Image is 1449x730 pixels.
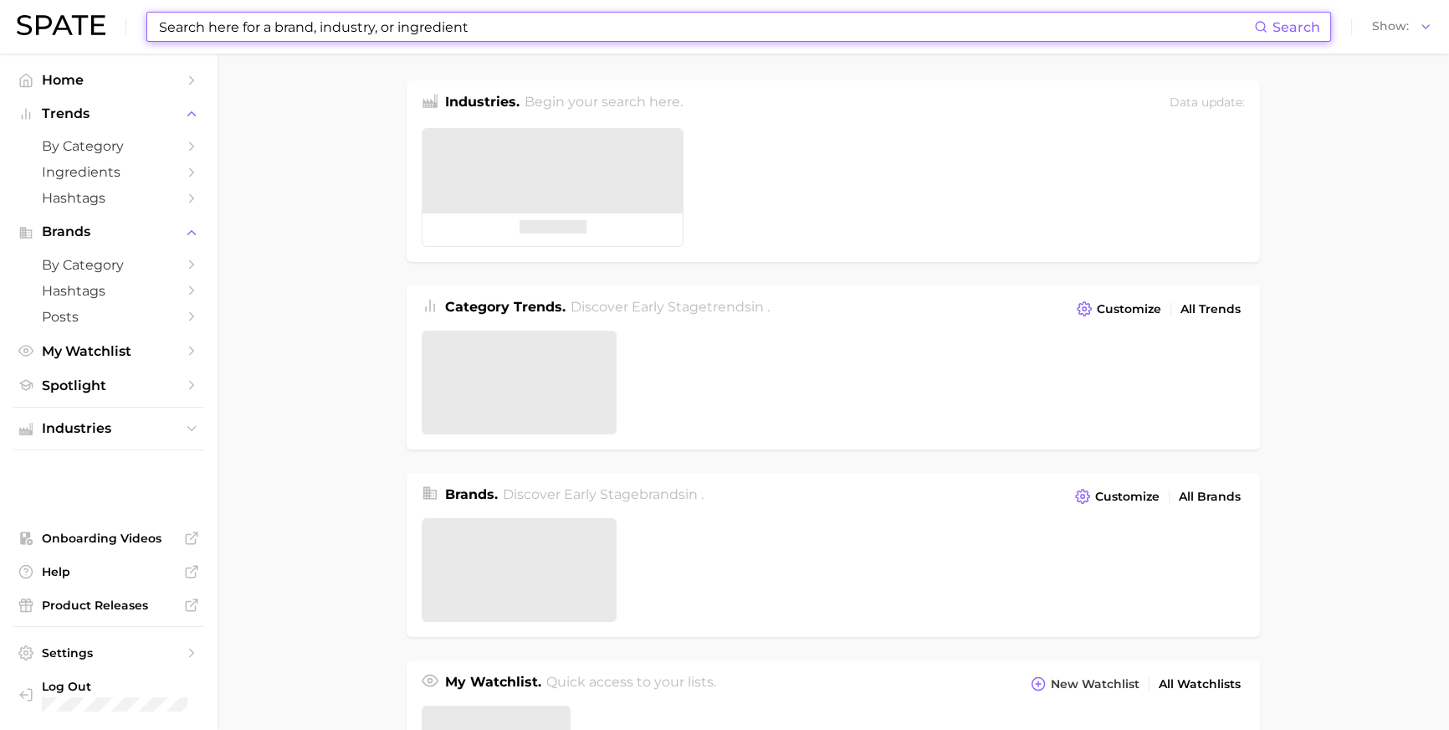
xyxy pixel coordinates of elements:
span: Hashtags [42,190,176,206]
img: SPATE [17,15,105,35]
span: Show [1372,22,1409,31]
div: Data update: [1170,92,1245,115]
span: Spotlight [42,378,176,393]
a: All Trends [1176,298,1245,321]
a: Onboarding Videos [13,526,204,551]
span: Search [1272,19,1320,35]
a: by Category [13,252,204,278]
h2: Quick access to your lists. [546,672,716,696]
a: Settings [13,640,204,666]
button: New Watchlist [1027,672,1144,696]
input: Search here for a brand, industry, or ingredient [157,13,1254,41]
span: Brands [42,224,176,239]
a: by Category [13,133,204,159]
span: by Category [42,257,176,273]
span: Hashtags [42,283,176,299]
span: Help [42,564,176,579]
span: All Watchlists [1159,677,1241,691]
a: Ingredients [13,159,204,185]
span: Product Releases [42,598,176,613]
span: Trends [42,106,176,121]
span: All Trends [1180,302,1241,316]
span: All Brands [1179,490,1241,504]
h1: Industries. [445,92,520,115]
span: Customize [1097,302,1161,316]
span: Ingredients [42,164,176,180]
a: Product Releases [13,593,204,618]
span: Settings [42,645,176,661]
span: Customize [1095,490,1160,504]
h2: Begin your search here. [525,92,683,115]
button: Show [1368,16,1436,38]
a: Spotlight [13,373,204,398]
span: Home [42,72,176,88]
a: All Watchlists [1155,673,1245,696]
span: My Watchlist [42,343,176,359]
a: Home [13,67,204,93]
span: by Category [42,138,176,154]
button: Customize [1071,485,1164,508]
span: New Watchlist [1051,677,1139,691]
button: Customize [1073,297,1165,321]
a: Log out. Currently logged in with e-mail doyeon@spate.nyc. [13,674,204,717]
span: Industries [42,421,176,436]
span: Discover Early Stage brands in . [503,486,704,502]
span: Onboarding Videos [42,531,176,546]
a: Hashtags [13,185,204,211]
a: All Brands [1175,486,1245,508]
a: Hashtags [13,278,204,304]
span: Category Trends . [445,299,566,315]
a: My Watchlist [13,338,204,364]
span: Discover Early Stage trends in . [571,299,770,315]
button: Trends [13,101,204,126]
button: Industries [13,416,204,441]
span: Posts [42,309,176,325]
button: Brands [13,219,204,244]
span: Brands . [445,486,498,502]
span: Log Out [42,679,191,694]
a: Posts [13,304,204,330]
a: Help [13,559,204,584]
h1: My Watchlist. [445,672,541,696]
